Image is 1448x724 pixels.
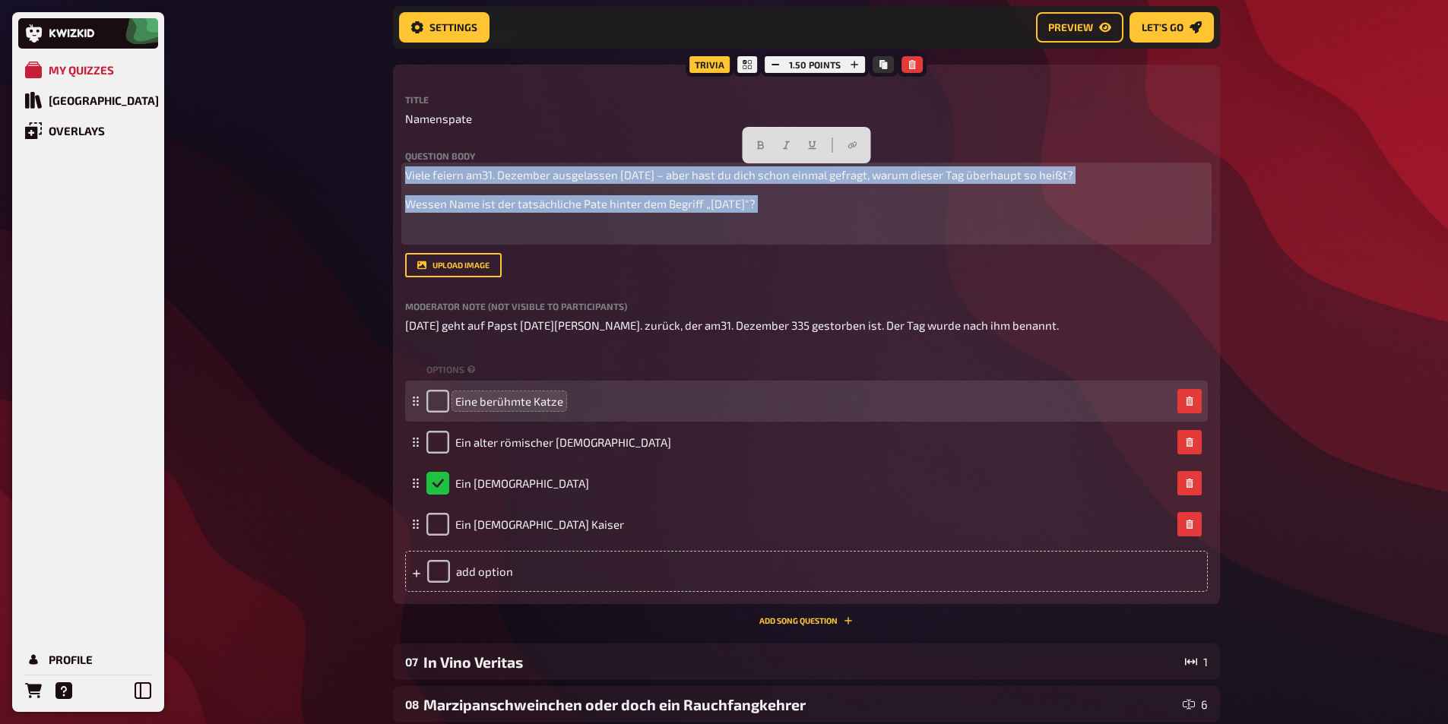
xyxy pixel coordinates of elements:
[18,675,49,706] a: Orders
[1048,22,1093,33] span: Preview
[761,52,869,77] div: 1.50 points
[18,115,158,146] a: Overlays
[455,476,589,490] span: Ein [DEMOGRAPHIC_DATA]
[1130,12,1214,43] button: Let's go
[405,253,502,277] button: upload image
[405,318,1059,332] span: [DATE] geht auf Papst [DATE][PERSON_NAME]. zurück, der am31. Dezember 335 gestorben ist. Der Tag ...
[455,435,671,449] span: Ein alter römischer [DEMOGRAPHIC_DATA]
[405,697,417,711] div: 08
[1185,656,1208,668] div: 1
[759,616,853,625] button: Add Song question
[455,394,563,408] span: Eine berühmte Katze
[49,124,105,138] div: Overlays
[686,52,734,77] div: Trivia
[405,95,1208,104] label: Title
[399,12,490,43] button: Settings
[49,93,159,107] div: [GEOGRAPHIC_DATA]
[49,653,93,666] div: Profile
[873,56,894,73] button: Copy
[405,168,1073,182] span: Viele feiern am31. Dezember ausgelassen [DATE] – aber hast du dich schon einmal gefragt, warum di...
[423,696,1177,713] div: Marzipanschweinchen oder doch ein Rauchfangkehrer
[1036,12,1123,43] button: Preview
[405,655,417,669] div: 07
[455,517,624,531] span: Ein [DEMOGRAPHIC_DATA] Kaiser
[18,644,158,675] a: Profile
[405,151,1208,160] label: Question body
[405,197,756,210] span: Wessen Name ist der tatsächliche Pate hinter dem Begriff „[DATE]“?
[49,63,114,77] div: My Quizzes
[18,55,158,85] a: My Quizzes
[405,551,1208,592] div: add option
[405,110,472,128] span: Namenspate
[426,363,464,376] span: options
[49,675,79,706] a: Help
[423,653,1179,671] div: In Vino Veritas
[1142,22,1183,33] span: Let's go
[429,22,477,33] span: Settings
[405,302,1208,311] label: Moderator Note (not visible to participants)
[1183,698,1208,710] div: 6
[18,85,158,115] a: Quiz Library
